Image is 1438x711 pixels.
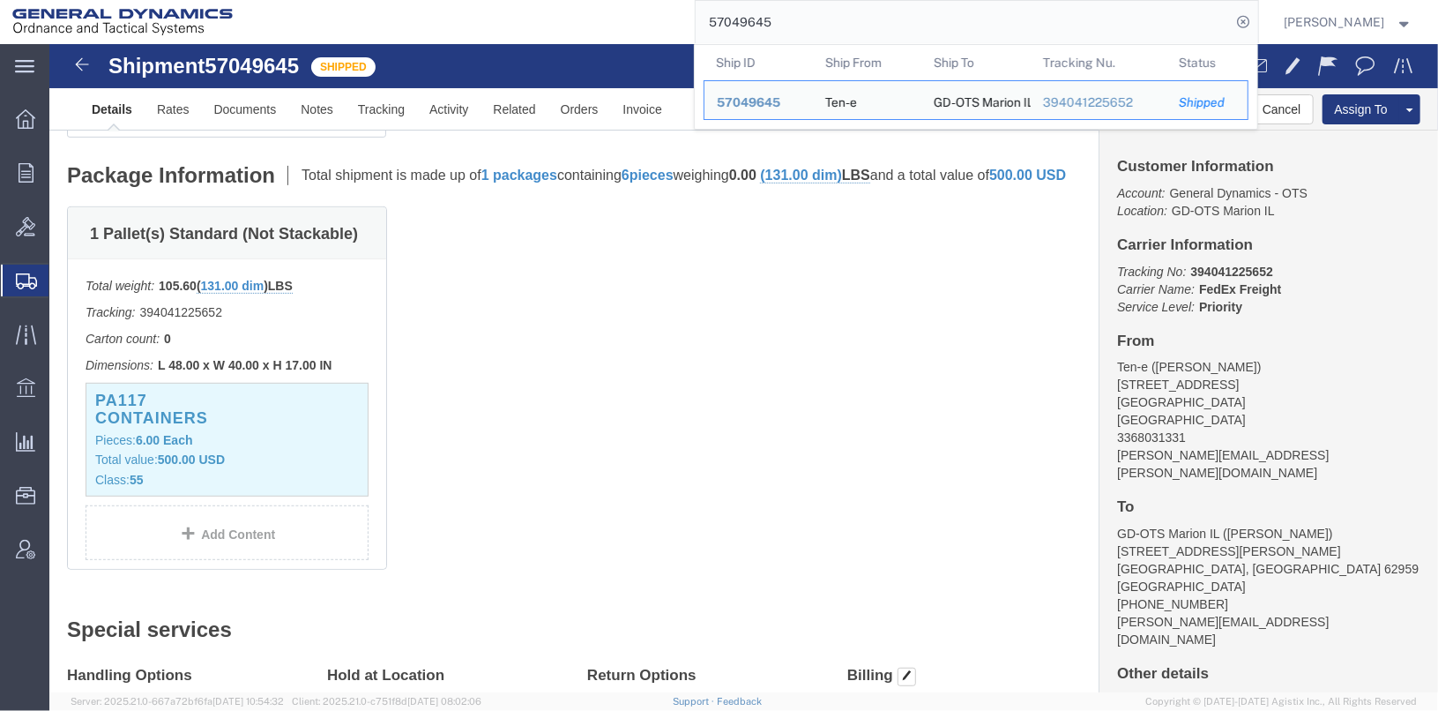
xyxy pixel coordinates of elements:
th: Tracking Nu. [1030,45,1166,80]
span: Tim Schaffer [1285,12,1385,32]
span: Client: 2025.21.0-c751f8d [292,696,481,707]
a: Feedback [717,696,762,707]
table: Search Results [704,45,1257,129]
div: Shipped [1179,94,1235,112]
span: Copyright © [DATE]-[DATE] Agistix Inc., All Rights Reserved [1145,694,1417,709]
button: [PERSON_NAME] [1284,11,1414,33]
th: Ship From [812,45,921,80]
div: 394041225652 [1042,94,1154,112]
img: logo [12,9,233,35]
div: 57049645 [717,94,801,112]
th: Ship ID [704,45,813,80]
th: Ship To [921,45,1031,80]
span: [DATE] 10:54:32 [212,696,284,707]
span: Server: 2025.21.0-667a72bf6fa [71,696,284,707]
input: Search for shipment number, reference number [696,1,1232,43]
div: Ten-e [824,81,856,119]
div: GD-OTS Marion IL [934,81,1018,119]
a: Support [673,696,717,707]
iframe: FS Legacy Container [49,44,1438,692]
span: [DATE] 08:02:06 [407,696,481,707]
th: Status [1166,45,1248,80]
span: 57049645 [717,95,780,109]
